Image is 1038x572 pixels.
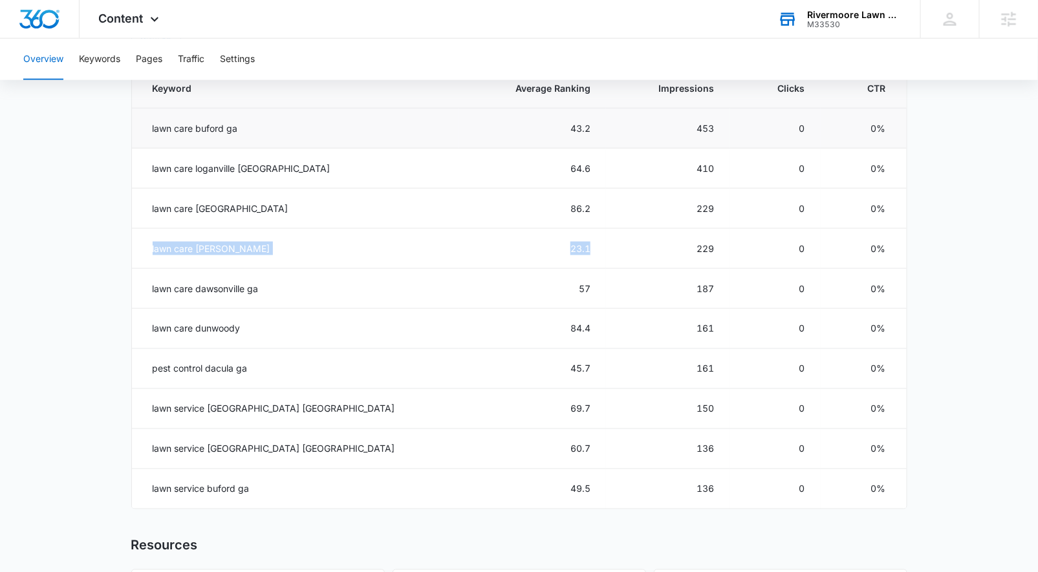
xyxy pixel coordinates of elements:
td: lawn care buford ga [132,109,460,149]
td: 0 [730,349,821,389]
span: Keyword [153,81,426,95]
span: CTR [855,81,886,95]
button: Keywords [79,39,120,80]
td: 64.6 [459,149,606,189]
td: 229 [606,189,730,229]
td: 45.7 [459,349,606,389]
td: 136 [606,469,730,509]
td: 0% [821,309,907,349]
button: Pages [136,39,162,80]
td: 0 [730,429,821,469]
button: Overview [23,39,63,80]
td: 229 [606,229,730,269]
td: pest control dacula ga [132,349,460,389]
h3: Resources [131,538,198,554]
td: 0% [821,189,907,229]
td: 0 [730,469,821,509]
td: 84.4 [459,309,606,349]
td: 49.5 [459,469,606,509]
td: 0 [730,389,821,429]
td: lawn care dunwoody [132,309,460,349]
td: 86.2 [459,189,606,229]
td: 0% [821,389,907,429]
td: 0% [821,229,907,269]
td: lawn care loganville [GEOGRAPHIC_DATA] [132,149,460,189]
span: Average Ranking [493,81,590,95]
button: Settings [220,39,255,80]
td: 0 [730,269,821,309]
td: 0% [821,429,907,469]
td: 0% [821,149,907,189]
td: 150 [606,389,730,429]
span: Clicks [764,81,805,95]
td: lawn care dawsonville ga [132,269,460,309]
td: 0% [821,469,907,509]
td: 60.7 [459,429,606,469]
td: 69.7 [459,389,606,429]
td: 0 [730,149,821,189]
span: Impressions [640,81,715,95]
td: 57 [459,269,606,309]
td: 0 [730,189,821,229]
td: 187 [606,269,730,309]
td: 0 [730,109,821,149]
td: lawn care [PERSON_NAME] [132,229,460,269]
button: Traffic [178,39,204,80]
td: 0 [730,229,821,269]
td: 136 [606,429,730,469]
div: account name [807,10,902,20]
span: Content [99,12,144,25]
div: account id [807,20,902,29]
td: 0 [730,309,821,349]
td: lawn care [GEOGRAPHIC_DATA] [132,189,460,229]
td: lawn service [GEOGRAPHIC_DATA] [GEOGRAPHIC_DATA] [132,429,460,469]
td: 0% [821,109,907,149]
td: lawn service buford ga [132,469,460,509]
td: 0% [821,269,907,309]
td: 23.1 [459,229,606,269]
td: 453 [606,109,730,149]
td: 161 [606,309,730,349]
td: 410 [606,149,730,189]
td: lawn service [GEOGRAPHIC_DATA] [GEOGRAPHIC_DATA] [132,389,460,429]
td: 0% [821,349,907,389]
td: 161 [606,349,730,389]
td: 43.2 [459,109,606,149]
